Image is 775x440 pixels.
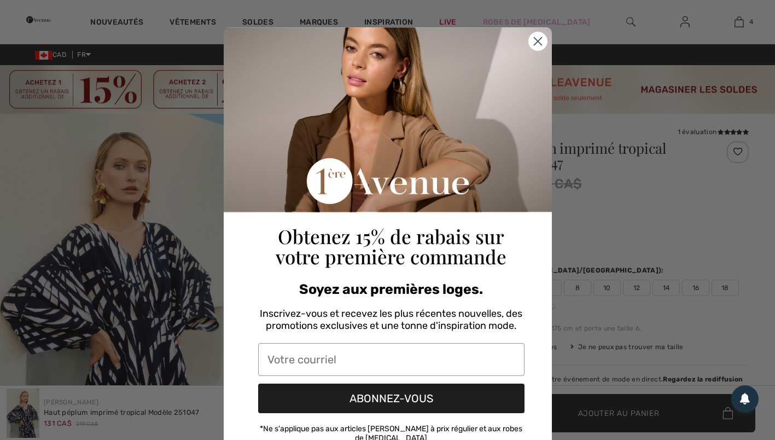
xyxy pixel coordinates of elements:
[276,223,506,269] span: Obtenez 15% de rabais sur votre première commande
[258,343,525,376] input: Votre courriel
[528,32,547,51] button: Close dialog
[299,281,483,297] span: Soyez aux premières loges.
[260,308,522,332] span: Inscrivez-vous et recevez les plus récentes nouvelles, des promotions exclusives et une tonne d'i...
[258,384,525,413] button: ABONNEZ-VOUS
